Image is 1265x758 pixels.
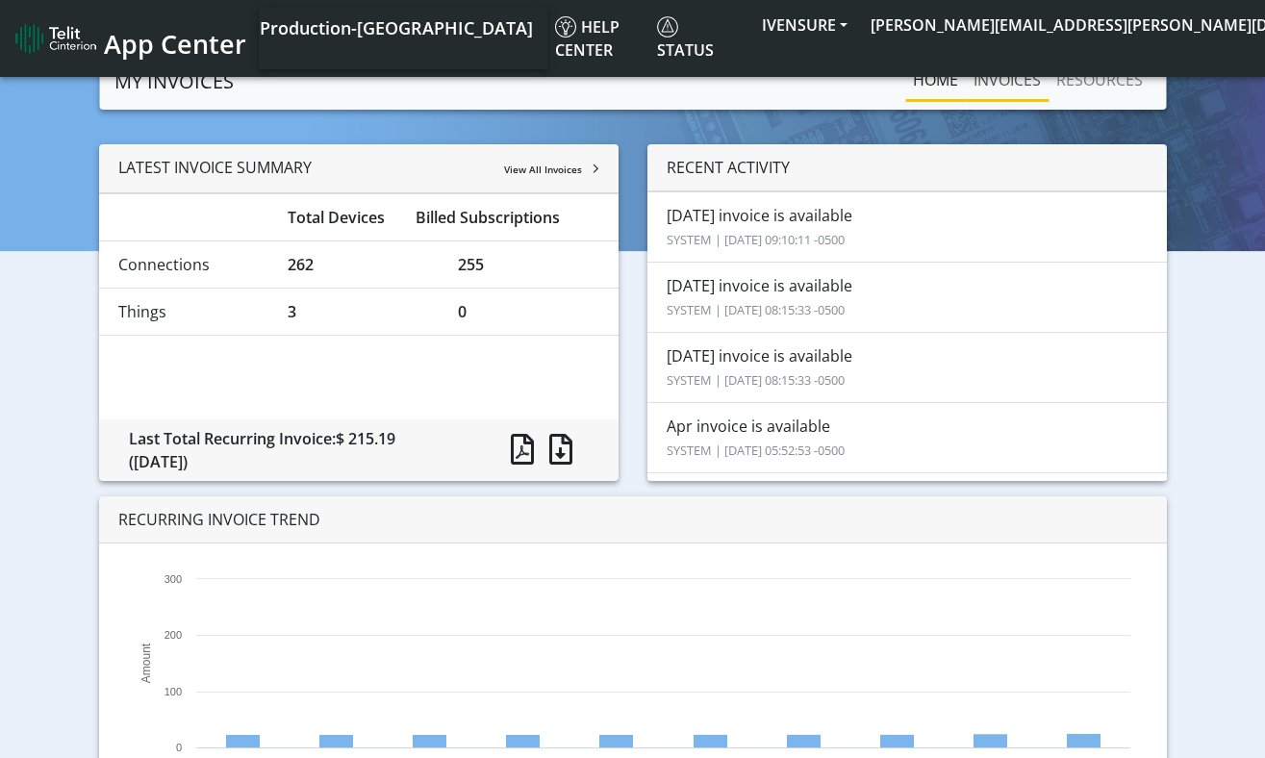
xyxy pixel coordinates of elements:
[667,371,845,389] small: SYSTEM | [DATE] 08:15:33 -0500
[504,163,582,176] span: View All Invoices
[657,16,714,61] span: Status
[260,16,533,39] span: Production-[GEOGRAPHIC_DATA]
[555,16,576,38] img: knowledge.svg
[647,262,1167,333] li: [DATE] invoice is available
[750,8,859,42] button: IVENSURE
[99,144,619,193] div: LATEST INVOICE SUMMARY
[104,253,274,276] div: Connections
[99,496,1167,543] div: RECURRING INVOICE TREND
[667,442,845,459] small: SYSTEM | [DATE] 05:52:53 -0500
[336,428,395,449] span: $ 215.19
[104,300,274,323] div: Things
[273,300,443,323] div: 3
[273,206,401,229] div: Total Devices
[647,191,1167,263] li: [DATE] invoice is available
[114,427,481,473] div: Last Total Recurring Invoice:
[129,450,467,473] div: ([DATE])
[647,332,1167,403] li: [DATE] invoice is available
[15,23,96,54] img: logo-telit-cinterion-gw-new.png
[647,402,1167,473] li: Apr invoice is available
[164,686,181,697] text: 100
[547,8,649,69] a: Help center
[259,8,532,46] a: Your current platform instance
[667,301,845,318] small: SYSTEM | [DATE] 08:15:33 -0500
[139,643,153,683] text: Amount
[273,253,443,276] div: 262
[647,472,1167,567] li: Bulk invoices exported
[401,206,614,229] div: Billed Subscriptions
[555,16,620,61] span: Help center
[443,253,614,276] div: 255
[1049,61,1151,99] a: RESOURCES
[164,629,181,641] text: 200
[667,231,845,248] small: SYSTEM | [DATE] 09:10:11 -0500
[443,300,614,323] div: 0
[649,8,750,69] a: Status
[114,63,234,101] a: MY INVOICES
[966,61,1049,99] a: INVOICES
[647,144,1167,191] div: RECENT ACTIVITY
[104,26,246,62] span: App Center
[905,61,966,99] a: Home
[657,16,678,38] img: status.svg
[15,18,243,60] a: App Center
[176,742,182,753] text: 0
[164,573,181,585] text: 300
